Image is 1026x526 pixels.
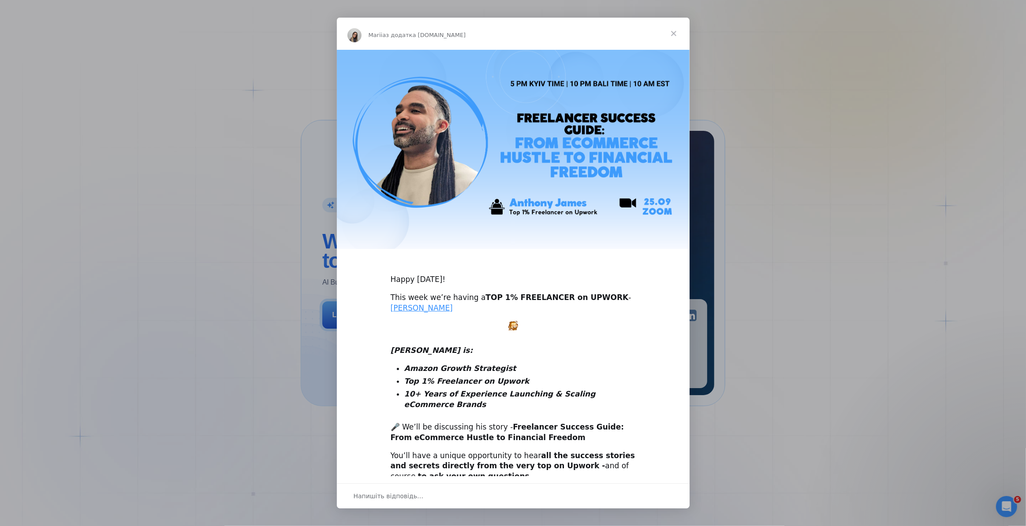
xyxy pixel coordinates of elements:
div: This week we’re having a - [391,293,636,314]
div: 🎤 We’ll be discussing his story - [391,422,636,443]
i: 10+ Years of Experience Launching & Scaling eCommerce Brands [404,389,596,409]
i: Top 1% Freelancer on Upwork [404,377,530,385]
i: [PERSON_NAME] is: [391,346,473,355]
b: to ask your own questions [418,472,530,481]
span: Mariia [369,32,386,38]
i: Amazon Growth Strategist [404,364,516,373]
div: Відкрити бесіду й відповісти [337,483,690,508]
div: You’ll have a unique opportunity to hear and of course, [391,451,636,482]
span: з додатка [DOMAIN_NAME] [386,32,466,38]
img: Profile image for Mariia [347,28,362,42]
div: Happy [DATE]! [391,264,636,285]
b: TOP 1% FREELANCER on UPWORK [485,293,628,302]
b: Freelancer Success Guide: From eCommerce Hustle to Financial Freedom [391,422,624,442]
img: :excited: [508,321,518,330]
span: Закрити [658,18,690,49]
span: Напишіть відповідь… [354,490,424,502]
a: [PERSON_NAME] [391,304,453,312]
